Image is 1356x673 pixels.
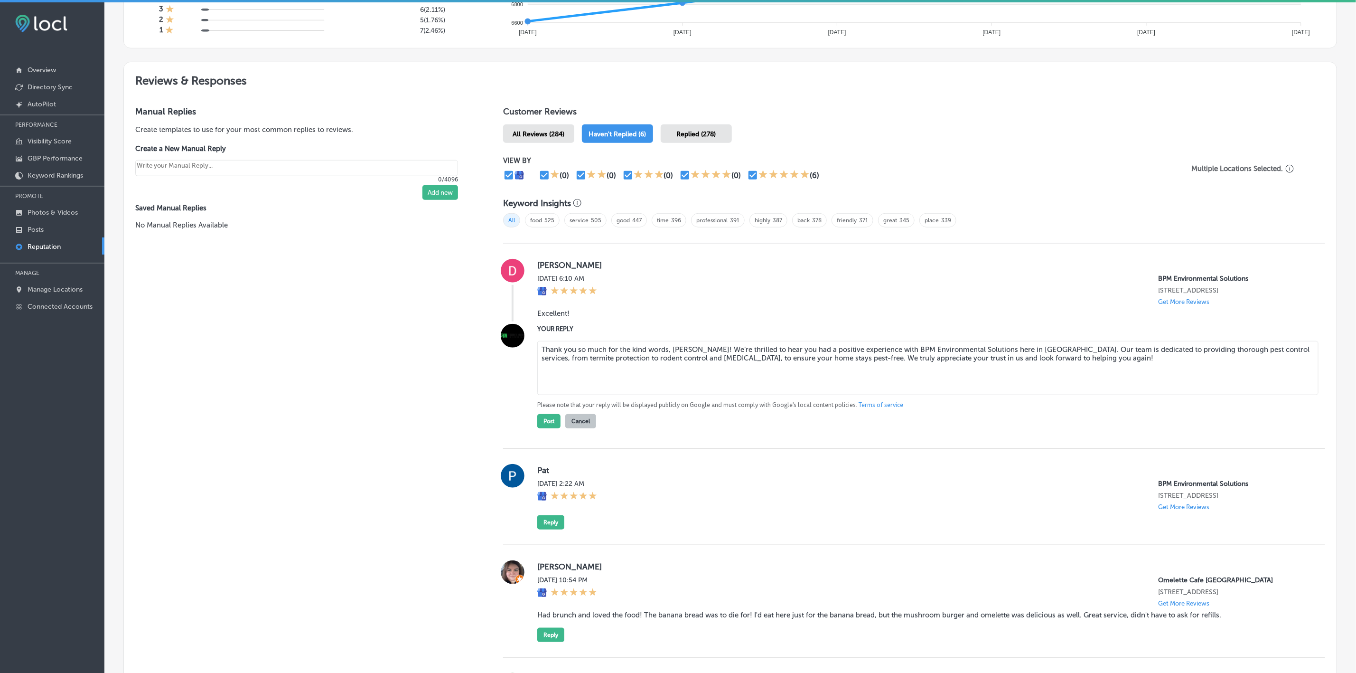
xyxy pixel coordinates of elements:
[537,480,597,488] label: [DATE] 2:22 AM
[551,492,597,502] div: 5 Stars
[135,220,473,230] p: No Manual Replies Available
[828,29,846,36] tspan: [DATE]
[28,66,56,74] p: Overview
[537,275,597,283] label: [DATE] 6:10 AM
[550,170,560,181] div: 1 Star
[501,324,524,348] img: Image
[159,5,163,15] h4: 3
[347,16,445,24] h5: 5 ( 1.76% )
[513,130,565,138] span: All Reviews (284)
[28,243,61,251] p: Reputation
[696,217,728,224] a: professional
[537,401,1310,409] p: Please note that your reply will be displayed publicly on Google and must comply with Google's lo...
[28,154,83,162] p: GBP Performance
[537,341,1319,395] textarea: Thank you so much for the kind words, [PERSON_NAME]! We’re thrilled to hear you had a positive ex...
[634,170,664,181] div: 3 Stars
[591,217,601,224] a: 505
[837,217,857,224] a: friendly
[941,217,951,224] a: 339
[1192,164,1283,173] p: Multiple Locations Selected.
[1158,576,1310,584] p: Omelette Cafe Skye Canyon
[565,414,596,428] button: Cancel
[28,100,56,108] p: AutoPilot
[925,217,939,224] a: place
[1158,480,1310,488] p: BPM Environmental Solutions
[560,171,569,180] div: (0)
[773,217,782,224] a: 387
[730,217,739,224] a: 391
[537,576,597,584] label: [DATE] 10:54 PM
[503,213,520,227] span: All
[673,29,691,36] tspan: [DATE]
[135,106,473,117] h3: Manual Replies
[503,106,1325,121] h1: Customer Reviews
[15,15,67,32] img: fda3e92497d09a02dc62c9cd864e3231.png
[657,217,669,224] a: time
[551,286,597,297] div: 5 Stars
[28,303,93,311] p: Connected Accounts
[537,611,1310,619] blockquote: Had brunch and loved the food! The banana bread was to die for! I'd eat here just for the banana ...
[664,171,673,180] div: (0)
[1158,286,1310,294] p: 9066 SW 73rd Ct #2204
[422,185,458,200] button: Add new
[607,171,616,180] div: (0)
[28,171,83,180] p: Keyword Rankings
[530,217,542,224] a: food
[28,226,44,234] p: Posts
[797,217,810,224] a: back
[503,156,1161,165] p: VIEW BY
[883,217,897,224] a: great
[982,29,1001,36] tspan: [DATE]
[347,6,445,14] h5: 6 ( 2.11% )
[166,5,174,15] div: 1 Star
[1158,492,1310,500] p: 9066 SW 73rd Ct #2204
[159,15,163,26] h4: 2
[511,1,523,7] tspan: 6800
[166,15,174,26] div: 1 Star
[731,171,741,180] div: (0)
[537,465,1310,475] label: Pat
[671,217,681,224] a: 396
[537,562,1310,571] label: [PERSON_NAME]
[1137,29,1155,36] tspan: [DATE]
[1158,298,1209,305] p: Get More Reviews
[28,209,78,217] p: Photos & Videos
[124,62,1337,95] h2: Reviews & Responses
[537,325,1310,332] label: YOUR REPLY
[503,198,571,209] h3: Keyword Insights
[589,130,646,138] span: Haven't Replied (6)
[587,170,607,181] div: 2 Stars
[1158,588,1310,596] p: 9670 West Skye Canyon Park Drive Suite 150
[511,20,523,26] tspan: 6600
[537,515,564,530] button: Reply
[135,124,473,135] p: Create templates to use for your most common replies to reviews.
[812,217,822,224] a: 378
[537,628,564,642] button: Reply
[537,414,561,428] button: Post
[165,26,174,36] div: 1 Star
[1158,275,1310,283] p: BPM Environmental Solutions
[1292,29,1310,36] tspan: [DATE]
[28,137,72,145] p: Visibility Score
[859,217,868,224] a: 371
[899,217,909,224] a: 345
[755,217,770,224] a: highly
[28,83,73,91] p: Directory Sync
[135,160,458,176] textarea: Create your Quick Reply
[677,130,716,138] span: Replied (278)
[135,144,458,153] label: Create a New Manual Reply
[551,588,597,598] div: 5 Stars
[758,170,810,181] div: 5 Stars
[28,285,83,294] p: Manage Locations
[617,217,630,224] a: good
[691,170,731,181] div: 4 Stars
[347,27,445,35] h5: 7 ( 2.46% )
[519,29,537,36] tspan: [DATE]
[859,401,903,409] a: Terms of service
[810,171,819,180] div: (6)
[1158,600,1209,607] p: Get More Reviews
[1158,503,1209,511] p: Get More Reviews
[537,260,1310,270] label: [PERSON_NAME]
[632,217,642,224] a: 447
[570,217,589,224] a: service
